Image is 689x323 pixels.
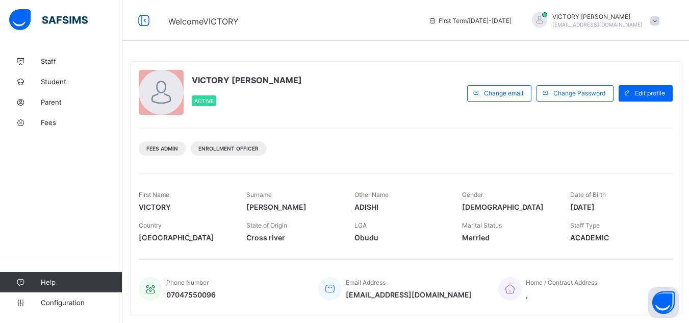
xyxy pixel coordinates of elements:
span: Email Address [346,279,386,286]
span: Help [41,278,122,286]
span: ADISHI [354,203,447,211]
span: Marital Status [462,221,502,229]
span: [EMAIL_ADDRESS][DOMAIN_NAME] [552,21,643,28]
span: [GEOGRAPHIC_DATA] [139,233,231,242]
span: VICTORY [PERSON_NAME] [192,75,302,85]
span: [DATE] [570,203,662,211]
span: [DEMOGRAPHIC_DATA] [462,203,554,211]
span: Change email [484,89,523,97]
span: Configuration [41,299,122,307]
span: VICTORY [139,203,231,211]
span: [PERSON_NAME] [246,203,339,211]
span: LGA [354,221,367,229]
span: Home / Contract Address [526,279,597,286]
span: Fees Admin [146,145,178,152]
button: Open asap [648,287,679,318]
span: Welcome VICTORY [168,16,239,27]
span: Change Password [553,89,605,97]
span: Gender [462,191,483,198]
span: Other Name [354,191,389,198]
span: First Name [139,191,169,198]
span: Obudu [354,233,447,242]
span: ACADEMIC [570,233,662,242]
span: Date of Birth [570,191,606,198]
span: State of Origin [246,221,287,229]
span: session/term information [428,17,512,24]
span: VICTORY [PERSON_NAME] [552,13,643,20]
span: Student [41,78,122,86]
span: Parent [41,98,122,106]
span: [EMAIL_ADDRESS][DOMAIN_NAME] [346,290,472,299]
span: Fees [41,118,122,127]
span: Country [139,221,162,229]
div: VICTORYEMMANUEL [522,12,665,29]
span: Enrollment Officer [198,145,259,152]
span: Cross river [246,233,339,242]
span: Married [462,233,554,242]
span: Surname [246,191,272,198]
span: Edit profile [635,89,665,97]
span: , [526,290,597,299]
img: safsims [9,9,88,31]
span: Phone Number [166,279,209,286]
span: Active [194,98,214,104]
span: Staff Type [570,221,600,229]
span: 07047550096 [166,290,216,299]
span: Staff [41,57,122,65]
